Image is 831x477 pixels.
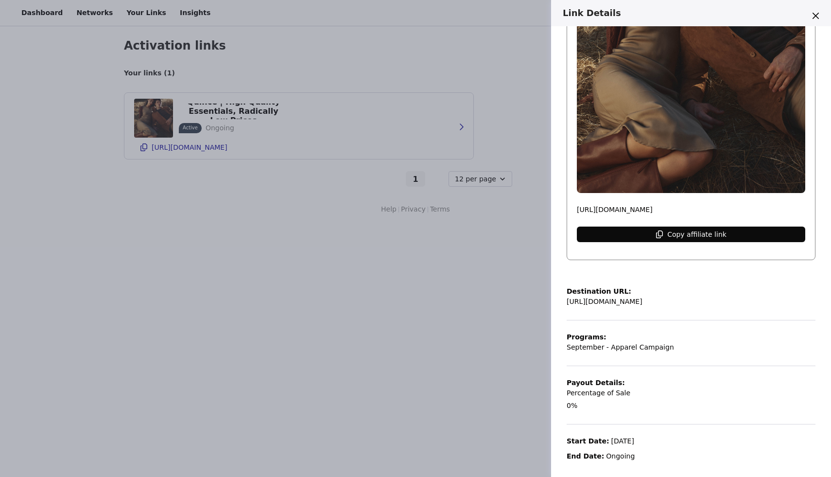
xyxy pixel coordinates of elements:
p: Start Date: [567,436,609,446]
button: Close [808,8,823,23]
p: 0% [567,401,577,411]
h3: Link Details [563,8,807,18]
p: Copy affiliate link [667,230,727,238]
p: [URL][DOMAIN_NAME] [577,205,805,215]
p: End Date: [567,451,604,461]
button: Copy affiliate link [577,227,805,242]
p: Ongoing [606,451,635,461]
p: Programs: [567,332,674,342]
p: Percentage of Sale [567,388,630,398]
p: [DATE] [611,436,634,446]
p: Payout Details: [567,378,630,388]
p: Destination URL: [567,286,642,297]
p: September - Apparel Campaign [567,342,674,353]
p: [URL][DOMAIN_NAME] [567,297,642,307]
